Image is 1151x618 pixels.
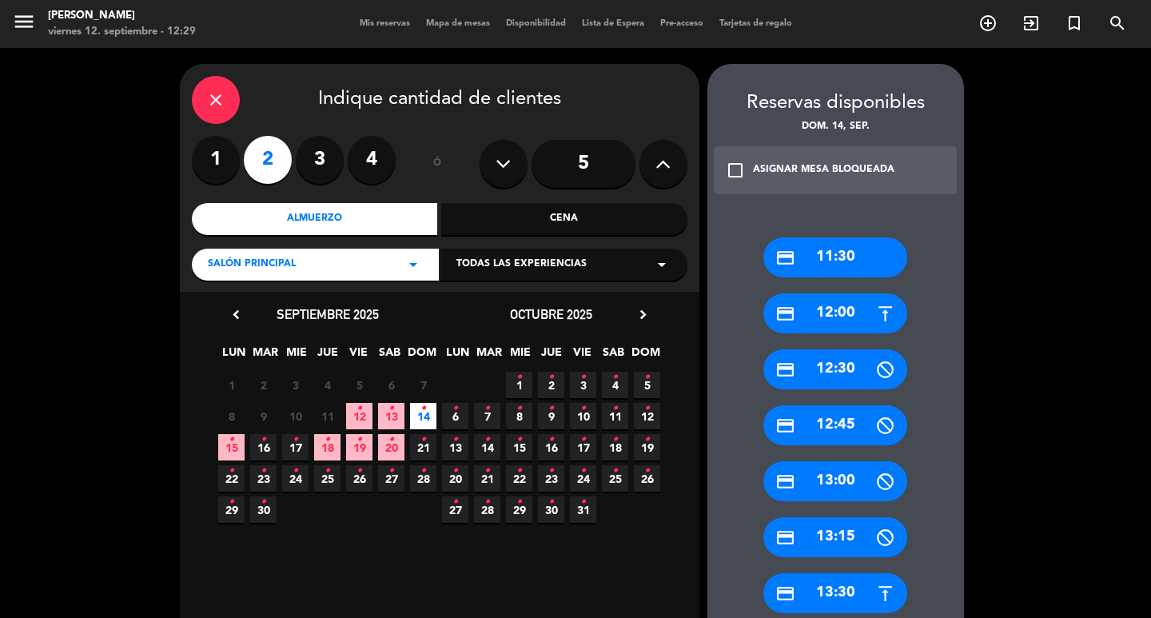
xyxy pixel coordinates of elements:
label: 2 [244,136,292,184]
span: 28 [474,496,500,523]
i: • [388,396,394,421]
span: 22 [506,465,532,492]
i: turned_in_not [1065,14,1084,33]
span: DOM [631,343,658,369]
i: • [612,427,618,453]
label: 3 [296,136,344,184]
span: 3 [570,372,596,398]
span: 25 [314,465,341,492]
span: 11 [602,403,628,429]
i: • [580,489,586,515]
i: • [516,427,522,453]
i: close [206,90,225,110]
i: chevron_left [228,306,245,323]
div: [PERSON_NAME] [48,8,196,24]
i: • [388,458,394,484]
span: 23 [538,465,564,492]
span: 23 [250,465,277,492]
div: 13:30 [763,573,907,613]
div: 12:45 [763,405,907,445]
i: • [516,489,522,515]
i: credit_card [775,248,795,268]
i: • [293,427,298,453]
i: • [516,396,522,421]
span: 2 [250,372,277,398]
span: Salón Principal [208,257,296,273]
span: Lista de Espera [574,19,652,28]
span: 22 [218,465,245,492]
span: 5 [634,372,660,398]
i: • [516,365,522,390]
span: 21 [410,434,436,461]
i: • [516,458,522,484]
span: 9 [250,403,277,429]
i: • [644,427,650,453]
div: ASIGNAR MESA BLOQUEADA [753,162,894,178]
span: 2 [538,372,564,398]
i: • [484,427,490,453]
i: • [325,427,330,453]
span: 18 [602,434,628,461]
span: DOM [408,343,434,369]
i: • [293,458,298,484]
span: 11 [314,403,341,429]
span: 1 [218,372,245,398]
span: 13 [378,403,404,429]
span: 26 [346,465,372,492]
span: 14 [474,434,500,461]
span: 9 [538,403,564,429]
span: octubre 2025 [510,306,592,322]
span: 24 [282,465,309,492]
i: credit_card [775,472,795,492]
span: MAR [476,343,502,369]
div: dom. 14, sep. [707,119,964,135]
span: 5 [346,372,372,398]
i: • [452,458,458,484]
i: • [548,365,554,390]
i: search [1108,14,1127,33]
span: SAB [600,343,627,369]
span: 10 [282,403,309,429]
i: • [388,427,394,453]
span: 7 [474,403,500,429]
div: 12:00 [763,293,907,333]
span: JUE [314,343,341,369]
span: 25 [602,465,628,492]
i: • [484,396,490,421]
div: 13:15 [763,517,907,557]
i: arrow_drop_down [652,255,671,274]
span: 29 [218,496,245,523]
span: Mapa de mesas [418,19,498,28]
i: credit_card [775,528,795,548]
span: 8 [506,403,532,429]
span: MIE [507,343,533,369]
span: 27 [442,496,468,523]
i: • [452,427,458,453]
i: • [484,458,490,484]
div: Reservas disponibles [707,88,964,119]
span: 20 [442,465,468,492]
div: 12:30 [763,349,907,389]
div: viernes 12. septiembre - 12:29 [48,24,196,40]
label: 1 [192,136,240,184]
span: 4 [602,372,628,398]
i: arrow_drop_down [404,255,423,274]
span: Pre-acceso [652,19,711,28]
span: 28 [410,465,436,492]
i: credit_card [775,416,795,436]
div: 11:30 [763,237,907,277]
div: Indique cantidad de clientes [192,76,687,124]
span: 30 [250,496,277,523]
span: 6 [442,403,468,429]
i: • [580,427,586,453]
i: • [261,427,266,453]
span: JUE [538,343,564,369]
i: • [261,458,266,484]
span: 4 [314,372,341,398]
i: credit_card [775,304,795,324]
i: • [612,365,618,390]
i: • [580,396,586,421]
i: check_box_outline_blank [726,161,745,180]
span: 19 [346,434,372,461]
i: • [420,427,426,453]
